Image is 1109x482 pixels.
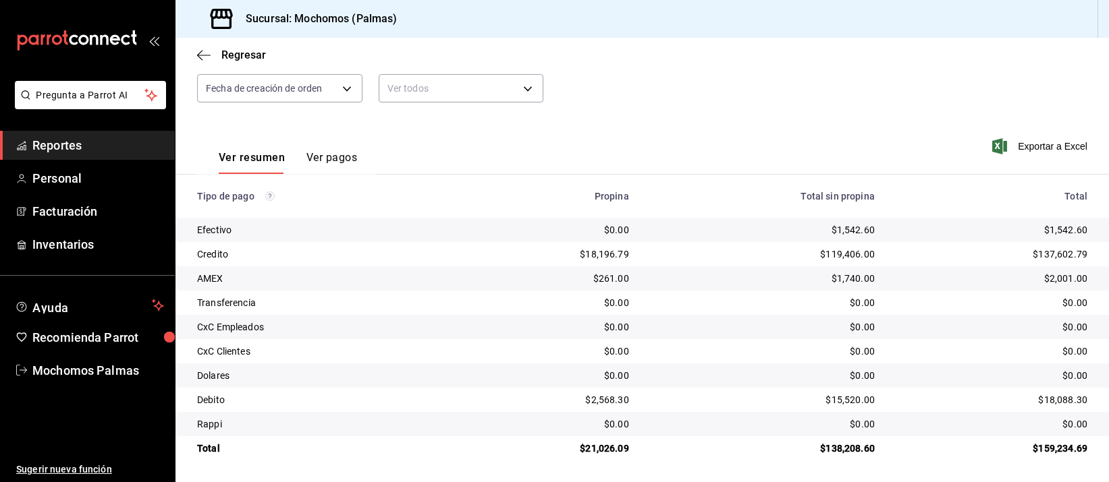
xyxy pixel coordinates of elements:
div: $0.00 [896,320,1087,334]
span: Mochomos Palmas [32,361,164,380]
span: Pregunta a Parrot AI [36,88,145,102]
button: Ver resumen [219,151,285,174]
div: $2,001.00 [896,272,1087,285]
div: Total sin propina [651,191,875,202]
div: Transferencia [197,296,448,309]
div: $0.00 [896,417,1087,431]
div: $2,568.30 [469,393,629,406]
div: Debito [197,393,448,406]
div: $0.00 [896,296,1087,309]
div: $138,208.60 [651,442,875,455]
div: $0.00 [469,320,629,334]
span: Inventarios [32,235,164,253]
h3: Sucursal: Mochomos (Palmas) [235,11,398,27]
div: $119,406.00 [651,247,875,261]
div: $0.00 [469,417,629,431]
span: Sugerir nueva función [16,462,164,477]
div: $1,740.00 [651,272,875,285]
div: $1,542.60 [896,223,1087,237]
div: $15,520.00 [651,393,875,406]
div: $0.00 [469,223,629,237]
div: $0.00 [651,369,875,382]
div: $18,088.30 [896,393,1087,406]
div: Efectivo [197,223,448,237]
div: Rappi [197,417,448,431]
span: Facturación [32,202,164,220]
div: $0.00 [651,417,875,431]
div: AMEX [197,272,448,285]
span: Fecha de creación de orden [206,82,322,95]
span: Regresar [221,49,266,61]
div: $0.00 [469,369,629,382]
div: $261.00 [469,272,629,285]
div: $0.00 [896,344,1087,358]
div: Ver todos [379,74,544,102]
span: Reportes [32,136,164,154]
div: navigation tabs [219,151,357,174]
div: $137,602.79 [896,247,1087,261]
button: Regresar [197,49,266,61]
div: $1,542.60 [651,223,875,237]
div: $159,234.69 [896,442,1087,455]
a: Pregunta a Parrot AI [9,98,166,112]
span: Personal [32,169,164,187]
button: Exportar a Excel [995,138,1087,154]
span: Recomienda Parrot [32,328,164,347]
div: Propina [469,191,629,202]
div: $0.00 [651,296,875,309]
div: Tipo de pago [197,191,448,202]
div: $18,196.79 [469,247,629,261]
div: $0.00 [469,296,629,309]
button: Pregunta a Parrot AI [15,81,166,109]
div: CxC Clientes [197,344,448,358]
div: Total [896,191,1087,202]
div: Credito [197,247,448,261]
div: $21,026.09 [469,442,629,455]
div: $0.00 [651,320,875,334]
div: $0.00 [469,344,629,358]
button: open_drawer_menu [148,35,159,46]
div: Total [197,442,448,455]
button: Ver pagos [306,151,357,174]
div: CxC Empleados [197,320,448,334]
div: Dolares [197,369,448,382]
div: $0.00 [896,369,1087,382]
svg: Los pagos realizados con Pay y otras terminales son montos brutos. [265,191,275,201]
span: Ayuda [32,297,146,313]
div: $0.00 [651,344,875,358]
